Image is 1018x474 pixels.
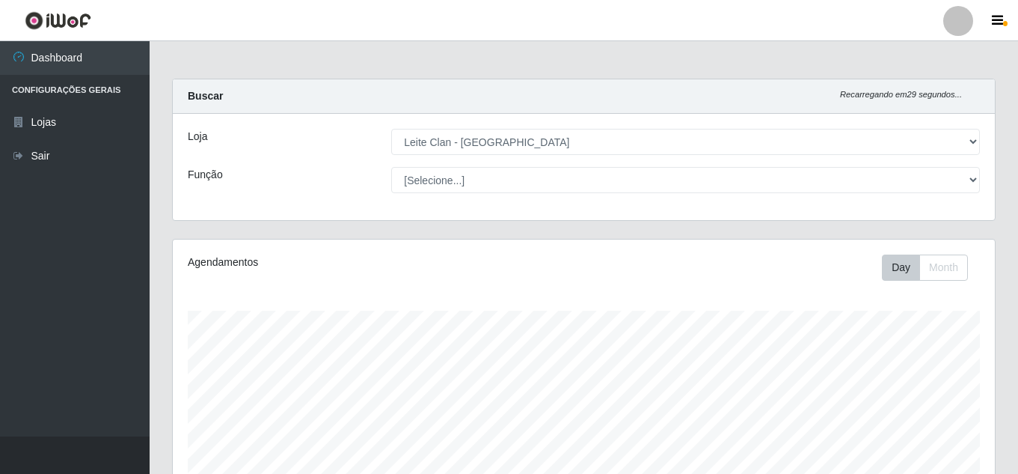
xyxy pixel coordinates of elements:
[188,90,223,102] strong: Buscar
[840,90,962,99] i: Recarregando em 29 segundos...
[188,167,223,183] label: Função
[882,255,968,281] div: First group
[188,129,207,145] label: Loja
[882,255,920,281] button: Day
[188,255,505,270] div: Agendamentos
[919,255,968,281] button: Month
[25,11,91,30] img: CoreUI Logo
[882,255,980,281] div: Toolbar with button groups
